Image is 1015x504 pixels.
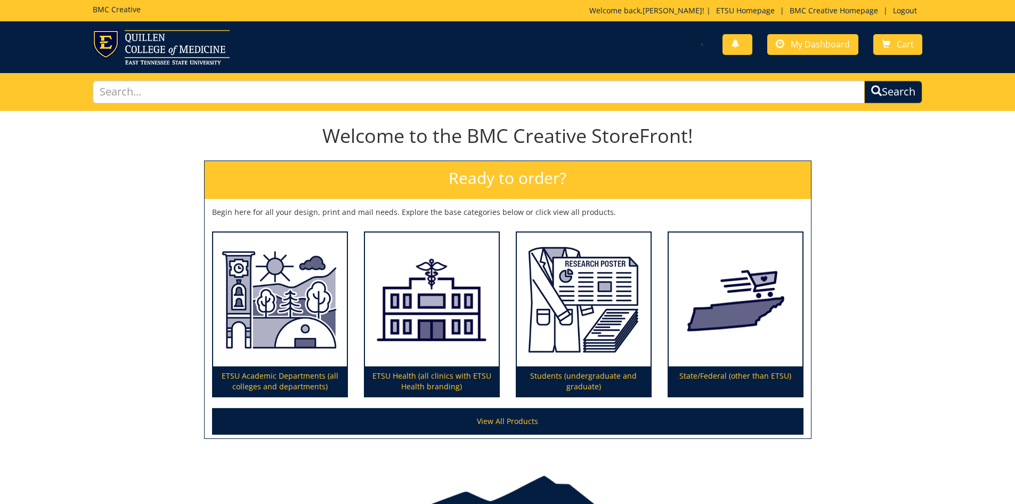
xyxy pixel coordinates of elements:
a: [PERSON_NAME] [643,5,702,15]
h5: BMC Creative [93,5,141,13]
img: ETSU Health (all clinics with ETSU Health branding) [365,233,499,367]
p: State/Federal (other than ETSU) [669,366,802,396]
span: My Dashboard [791,38,850,50]
img: ETSU Academic Departments (all colleges and departments) [213,233,347,367]
h2: Ready to order? [205,161,811,199]
a: ETSU Homepage [711,5,780,15]
a: Cart [873,34,922,55]
p: ETSU Academic Departments (all colleges and departments) [213,366,347,396]
p: Welcome back, ! | | | [589,5,922,16]
input: Search... [93,81,865,103]
span: Cart [897,38,914,50]
a: View All Products [212,408,803,435]
img: ETSU logo [93,30,230,65]
p: Begin here for all your design, print and mail needs. Explore the base categories below or click ... [212,207,803,218]
img: State/Federal (other than ETSU) [669,233,802,367]
img: Students (undergraduate and graduate) [517,233,651,367]
a: BMC Creative Homepage [784,5,883,15]
a: Students (undergraduate and graduate) [517,233,651,397]
button: Search [864,81,922,103]
a: ETSU Academic Departments (all colleges and departments) [213,233,347,397]
a: My Dashboard [767,34,858,55]
a: Logout [888,5,922,15]
a: State/Federal (other than ETSU) [669,233,802,397]
p: Students (undergraduate and graduate) [517,366,651,396]
h1: Welcome to the BMC Creative StoreFront! [204,125,811,147]
p: ETSU Health (all clinics with ETSU Health branding) [365,366,499,396]
a: ETSU Health (all clinics with ETSU Health branding) [365,233,499,397]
